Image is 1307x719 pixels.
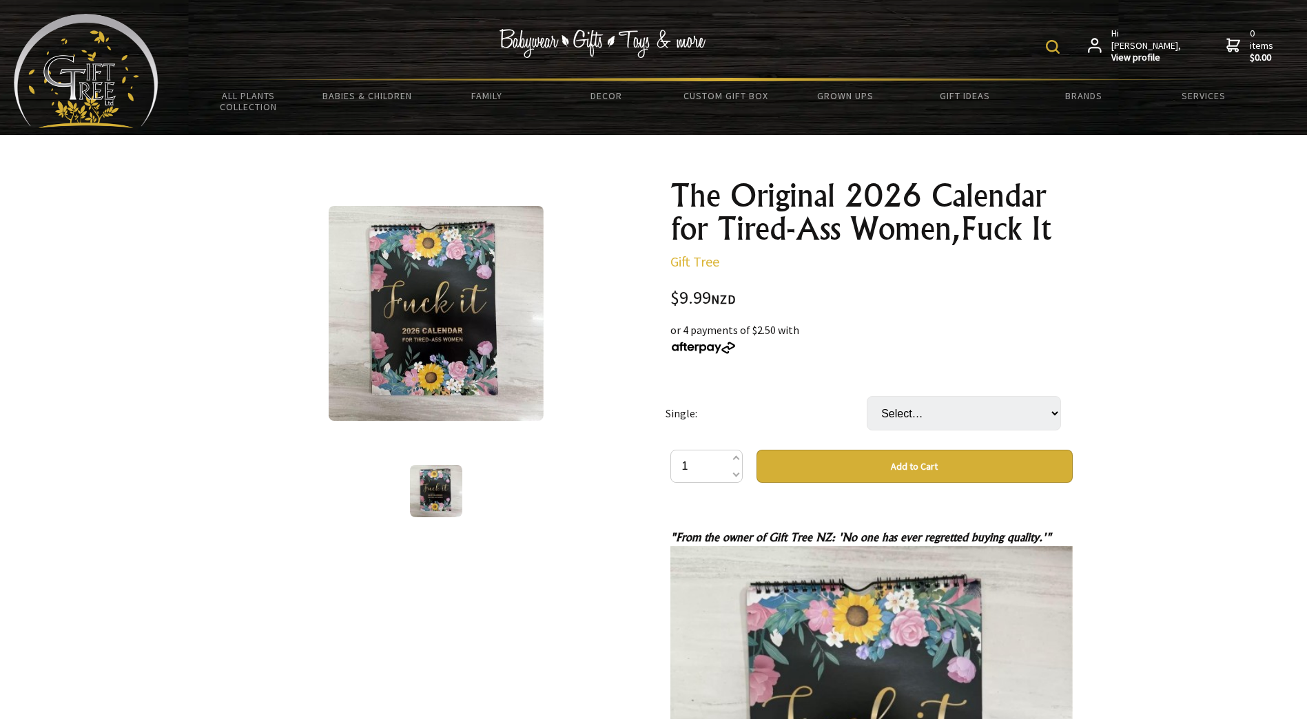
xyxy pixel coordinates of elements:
a: Gift Ideas [905,81,1024,110]
img: Babyware - Gifts - Toys and more... [14,14,158,128]
div: $9.99 [670,289,1073,308]
img: The Original 2026 Calendar for Tired-Ass Women,Fuck It [329,206,544,421]
a: Decor [546,81,666,110]
a: All Plants Collection [189,81,308,121]
button: Add to Cart [757,450,1073,483]
a: Custom Gift Box [666,81,785,110]
a: Grown Ups [785,81,905,110]
a: 0 items$0.00 [1226,28,1276,64]
h1: The Original 2026 Calendar for Tired-Ass Women,Fuck It [670,179,1073,245]
img: product search [1046,40,1060,54]
img: Babywear - Gifts - Toys & more [499,29,706,58]
td: Single: [666,377,867,450]
span: NZD [711,291,736,307]
a: Babies & Children [308,81,427,110]
img: The Original 2026 Calendar for Tired-Ass Women,Fuck It [410,465,462,517]
a: Hi [PERSON_NAME],View profile [1088,28,1182,64]
a: Family [427,81,546,110]
span: Hi [PERSON_NAME], [1111,28,1182,64]
a: Gift Tree [670,253,719,270]
span: 0 items [1250,27,1276,64]
strong: View profile [1111,52,1182,64]
div: or 4 payments of $2.50 with [670,322,1073,355]
a: Services [1144,81,1263,110]
img: Afterpay [670,342,737,354]
strong: $0.00 [1250,52,1276,64]
a: Brands [1025,81,1144,110]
